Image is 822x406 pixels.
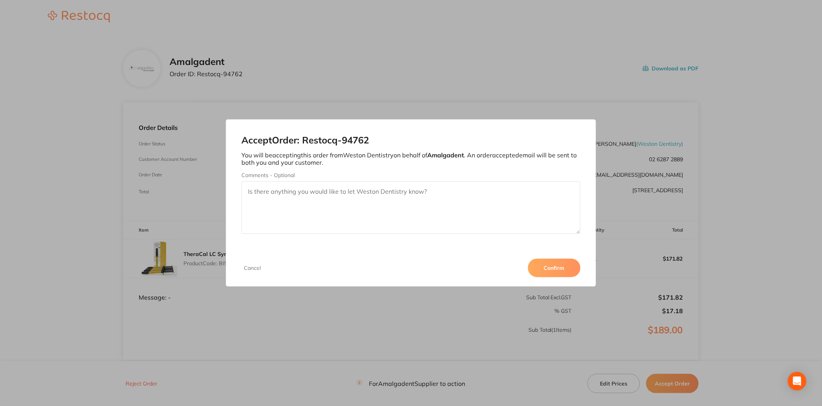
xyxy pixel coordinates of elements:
[241,264,263,271] button: Cancel
[241,152,581,166] p: You will be accepting this order from Weston Dentistry on behalf of . An order accepted email wil...
[241,172,581,178] label: Comments - Optional
[427,151,464,159] b: Amalgadent
[788,372,807,391] div: Open Intercom Messenger
[528,259,581,277] button: Confirm
[241,135,581,146] h2: Accept Order: Restocq- 94762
